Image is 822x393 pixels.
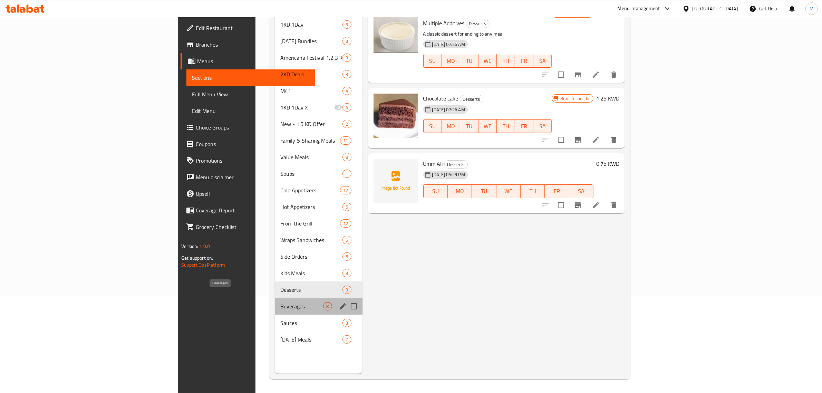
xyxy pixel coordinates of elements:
[515,54,533,68] button: FR
[342,236,351,244] div: items
[343,171,351,177] span: 1
[596,94,619,103] h6: 1.25 KWD
[500,121,512,131] span: TH
[181,219,315,235] a: Grocery Checklist
[275,215,362,232] div: From the Grill12
[592,136,600,144] a: Edit menu item
[596,159,619,169] h6: 0.75 KWD
[554,133,568,147] span: Select to update
[275,66,362,83] div: 2KD Deals3
[374,159,418,203] img: Umm Ali
[280,20,342,29] span: 1KD 1Day
[536,56,549,66] span: SA
[275,149,362,165] div: Value Meals8
[342,170,351,178] div: items
[280,302,323,310] span: Beverages
[181,152,315,169] a: Promotions
[429,41,468,48] span: [DATE] 07:26 AM
[280,136,340,145] span: Family & Sharing Meals
[423,54,442,68] button: SU
[429,106,468,113] span: [DATE] 07:26 AM
[693,5,738,12] div: [GEOGRAPHIC_DATA]
[280,54,342,62] span: Americana Festival 1,2,3 KD Deals
[442,119,460,133] button: MO
[343,55,351,61] span: 3
[196,123,310,132] span: Choice Groups
[343,253,351,260] span: 5
[192,107,310,115] span: Edit Menu
[280,70,342,78] div: 2KD Deals
[444,160,468,169] div: Desserts
[445,161,467,169] span: Desserts
[181,136,315,152] a: Coupons
[342,153,351,161] div: items
[536,121,549,131] span: SA
[500,56,512,66] span: TH
[275,298,362,315] div: Beverages8edit
[497,119,515,133] button: TH
[342,319,351,327] div: items
[181,119,315,136] a: Choice Groups
[342,87,351,95] div: items
[280,319,342,327] span: Sauces
[429,171,468,178] span: [DATE] 05:29 PM
[275,165,362,182] div: Soups1
[275,199,362,215] div: Hot Appetizers6
[481,121,494,131] span: WE
[496,184,521,198] button: WE
[374,94,418,138] img: Chocolate cake
[478,119,497,133] button: WE
[192,90,310,98] span: Full Menu View
[280,37,342,45] span: [DATE] Bundles
[338,301,348,311] button: edit
[533,119,552,133] button: SA
[606,197,622,213] button: delete
[570,132,586,148] button: Branch-specific-item
[275,83,362,99] div: M414
[423,184,448,198] button: SU
[280,286,342,294] span: Desserts
[280,120,342,128] div: New - 1.5 KD Offer
[340,137,351,144] span: 11
[423,30,552,38] p: A classic dessert for ending to any meal.
[275,33,362,49] div: [DATE] Bundles3
[280,170,342,178] span: Soups
[448,184,472,198] button: MO
[343,121,351,127] span: 2
[340,220,351,227] span: 12
[460,54,478,68] button: TU
[426,56,439,66] span: SU
[280,186,340,194] span: Cold Appetizers
[342,37,351,45] div: items
[572,186,591,196] span: SA
[523,186,542,196] span: TH
[280,335,342,344] span: [DATE] Meals
[445,56,457,66] span: MO
[606,66,622,83] button: delete
[343,21,351,28] span: 3
[280,103,334,112] span: 1KD 1Day X
[343,287,351,293] span: 3
[460,95,483,103] span: Desserts
[521,184,545,198] button: TH
[548,186,566,196] span: FR
[596,9,619,18] h6: 0.75 KWD
[275,13,362,351] nav: Menu sections
[275,116,362,132] div: New - 1.5 KD Offer2
[280,153,342,161] div: Value Meals
[192,74,310,82] span: Sections
[460,119,478,133] button: TU
[275,49,362,66] div: Americana Festival 1,2,3 KD Deals3
[342,54,351,62] div: items
[340,187,351,194] span: 12
[533,54,552,68] button: SA
[280,252,342,261] span: Side Orders
[426,186,445,196] span: SU
[196,206,310,214] span: Coverage Report
[518,121,531,131] span: FR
